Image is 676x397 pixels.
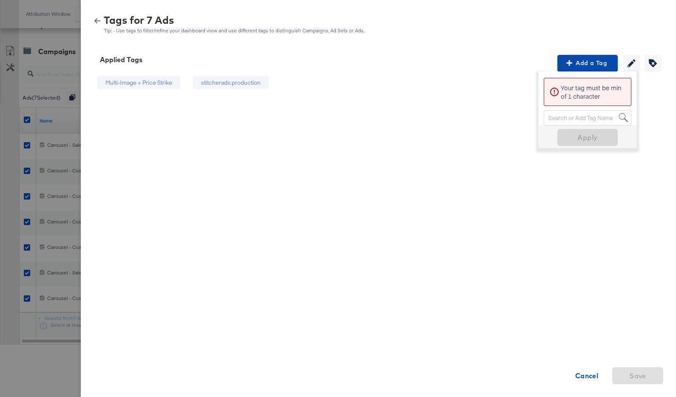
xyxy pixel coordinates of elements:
[561,83,626,100] p: Your tag must be min of 1 character
[647,2,671,26] button: Close
[100,55,142,65] div: Applied Tags
[104,15,365,25] div: Tags for 7 Ads
[104,28,365,34] div: Tip: - Use tags to filter/refine your dashboard view and use different tags to distinguish Campai...
[201,79,261,87] div: stitcherads:production
[561,58,614,69] span: Add a Tag
[105,79,172,87] div: Multi-Image + Price Strike
[557,55,618,72] button: Add a Tag
[561,367,612,384] button: Cancel
[544,111,631,125] div: Search or Add Tag Name
[575,370,599,382] strong: Cancel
